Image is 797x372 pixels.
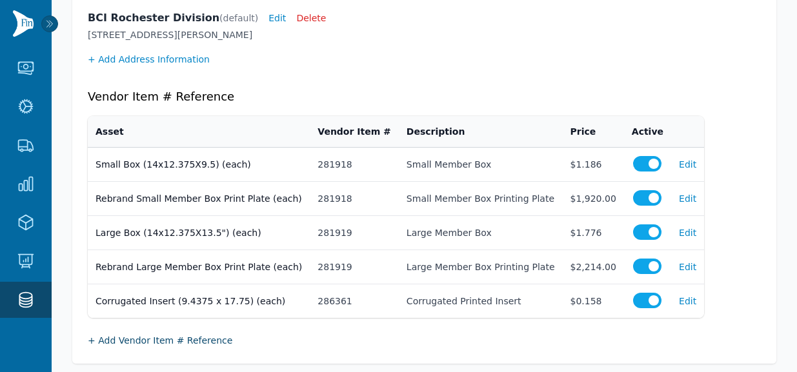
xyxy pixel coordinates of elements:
td: Small Box (14x12.375X9.5) (each) [88,148,310,182]
h3: Vendor Item # Reference [88,88,761,106]
button: Edit [268,12,286,24]
td: Large Box (14x12.375X13.5") (each) [88,216,310,250]
button: Edit [679,295,696,308]
img: Finventory [13,10,34,37]
button: Edit [679,260,696,273]
span: (default) [219,13,258,23]
h3: BCI Rochester Division [88,10,258,26]
td: Rebrand Small Member Box Print Plate (each) [88,182,310,216]
td: 281918 [310,148,399,182]
th: Vendor Item # [310,116,399,148]
p: [STREET_ADDRESS][PERSON_NAME] [88,28,761,41]
td: 286361 [310,284,399,318]
td: 281919 [310,216,399,250]
td: 281918 [310,182,399,216]
td: Small Member Box Printing Plate [399,182,563,216]
td: $1.776 [563,216,624,250]
td: Small Member Box [399,148,563,182]
td: $1,920.00 [563,182,624,216]
td: $1.186 [563,148,624,182]
button: + Add Vendor Item # Reference [88,334,232,347]
button: Edit [679,192,696,205]
td: Rebrand Large Member Box Print Plate (each) [88,250,310,284]
td: Corrugated Insert (9.4375 x 17.75) (each) [88,284,310,318]
td: Corrugated Printed Insert [399,284,563,318]
th: Active [624,116,671,148]
td: 281919 [310,250,399,284]
th: Description [399,116,563,148]
button: Edit [679,226,696,239]
td: Large Member Box [399,216,563,250]
td: $0.158 [563,284,624,318]
button: Delete [296,12,326,24]
td: $2,214.00 [563,250,624,284]
button: Edit [679,158,696,171]
button: + Add Address Information [88,53,210,66]
th: Asset [88,116,310,148]
td: Large Member Box Printing Plate [399,250,563,284]
th: Price [563,116,624,148]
